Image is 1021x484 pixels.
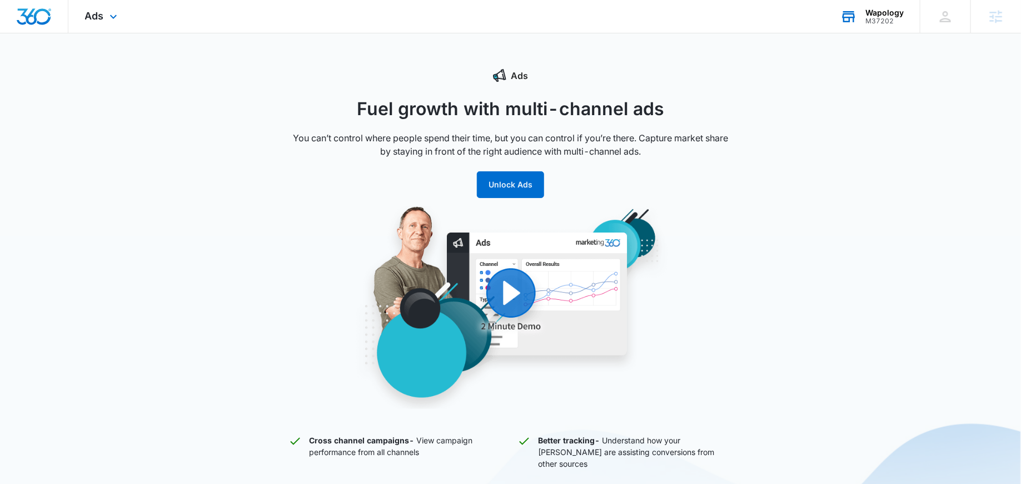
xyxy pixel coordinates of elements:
[288,96,733,122] h1: Fuel growth with multi-channel ads
[539,436,600,445] strong: Better tracking -
[477,171,544,198] button: Unlock Ads
[539,434,733,470] p: Understand how your [PERSON_NAME] are assisting conversions from other sources
[288,69,733,82] div: Ads
[85,10,104,22] span: Ads
[865,17,904,25] div: account id
[288,131,733,158] p: You can’t control where people spend their time, but you can control if you’re there. Capture mar...
[310,436,415,445] strong: Cross channel campaigns -
[310,434,504,470] p: View campaign performance from all channels
[865,8,904,17] div: account name
[477,180,544,189] a: Unlock Ads
[300,206,722,409] img: Ads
